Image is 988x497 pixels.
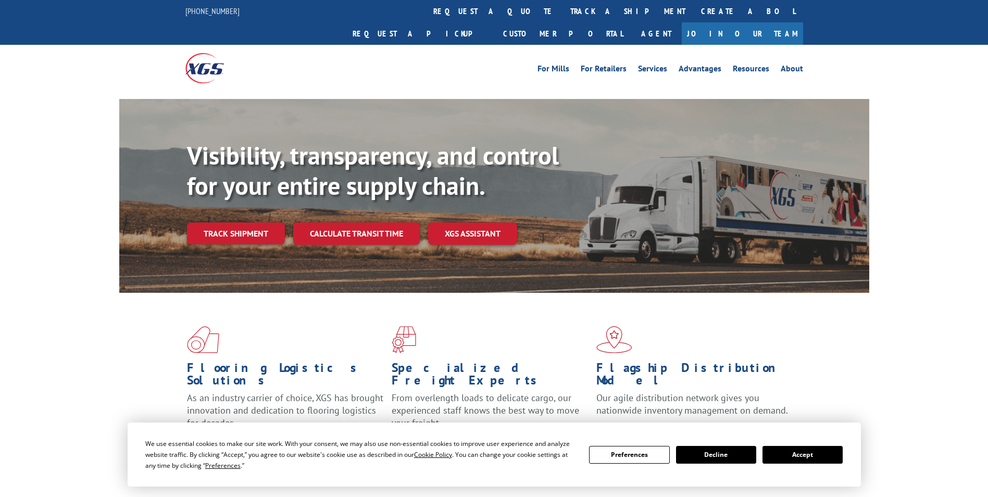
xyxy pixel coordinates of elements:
a: For Mills [537,65,569,76]
a: Services [638,65,667,76]
h1: Flooring Logistics Solutions [187,362,384,392]
a: For Retailers [581,65,627,76]
a: Calculate transit time [293,222,420,245]
a: [PHONE_NUMBER] [185,6,240,16]
p: From overlength loads to delicate cargo, our experienced staff knows the best way to move your fr... [392,392,589,438]
img: xgs-icon-flagship-distribution-model-red [596,326,632,353]
h1: Flagship Distribution Model [596,362,793,392]
span: Cookie Policy [414,450,452,459]
span: Preferences [205,461,241,470]
a: Request a pickup [345,22,495,45]
button: Accept [762,446,843,464]
a: About [781,65,803,76]
span: As an industry carrier of choice, XGS has brought innovation and dedication to flooring logistics... [187,392,383,429]
button: Preferences [589,446,669,464]
div: We use essential cookies to make our site work. With your consent, we may also use non-essential ... [145,438,577,471]
span: Our agile distribution network gives you nationwide inventory management on demand. [596,392,788,416]
h1: Specialized Freight Experts [392,362,589,392]
a: Track shipment [187,222,285,244]
div: Cookie Consent Prompt [128,423,861,487]
a: Customer Portal [495,22,631,45]
a: XGS ASSISTANT [428,222,517,245]
a: Join Our Team [682,22,803,45]
img: xgs-icon-focused-on-flooring-red [392,326,416,353]
a: Advantages [679,65,721,76]
button: Decline [676,446,756,464]
img: xgs-icon-total-supply-chain-intelligence-red [187,326,219,353]
a: Resources [733,65,769,76]
a: Agent [631,22,682,45]
b: Visibility, transparency, and control for your entire supply chain. [187,139,559,202]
